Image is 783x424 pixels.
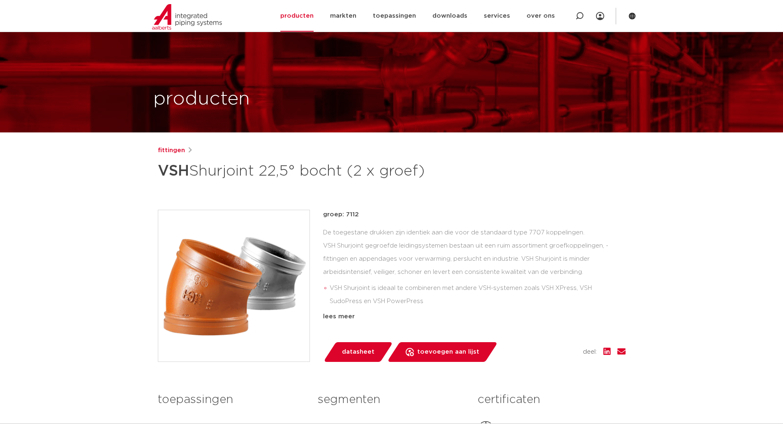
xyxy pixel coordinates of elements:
p: groep: 7112 [323,210,626,220]
h3: segmenten [318,392,465,408]
li: het ‘Aalberts integrated piping systems’ assortiment beslaat een volledig geïntegreerd systeem va... [330,308,626,334]
div: De toegestane drukken zijn identiek aan die voor de standaard type 7707 koppelingen. VSH Shurjoin... [323,226,626,308]
span: toevoegen aan lijst [417,345,479,359]
span: datasheet [342,345,374,359]
div: lees meer [323,312,626,322]
h3: certificaten [478,392,625,408]
a: datasheet [323,342,393,362]
h1: producten [153,86,250,112]
h1: Shurjoint 22,5° bocht (2 x groef) [158,159,467,183]
img: Product Image for VSH Shurjoint 22,5° bocht (2 x groef) [158,210,310,361]
strong: VSH [158,164,189,178]
li: VSH Shurjoint is ideaal te combineren met andere VSH-systemen zoals VSH XPress, VSH SudoPress en ... [330,282,626,308]
span: deel: [583,347,597,357]
h3: toepassingen [158,392,305,408]
a: fittingen [158,146,185,155]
